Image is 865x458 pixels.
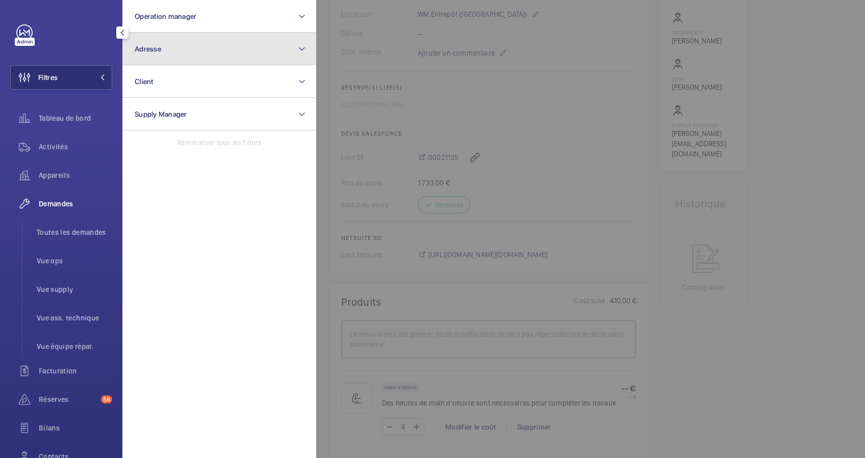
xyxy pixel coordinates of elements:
span: Vue ass. technique [37,313,112,323]
span: Bilans [39,423,112,433]
span: Vue équipe répar. [37,341,112,352]
span: Réserves [39,394,97,405]
span: Filtres [38,72,58,83]
span: Demandes [39,199,112,209]
span: Vue supply [37,284,112,294]
button: Filtres [10,65,112,90]
span: Facturation [39,366,112,376]
span: Tableau de bord [39,113,112,123]
span: Toutes les demandes [37,227,112,237]
span: Vue ops [37,256,112,266]
span: Appareils [39,170,112,180]
span: Activités [39,142,112,152]
span: 58 [101,395,112,403]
